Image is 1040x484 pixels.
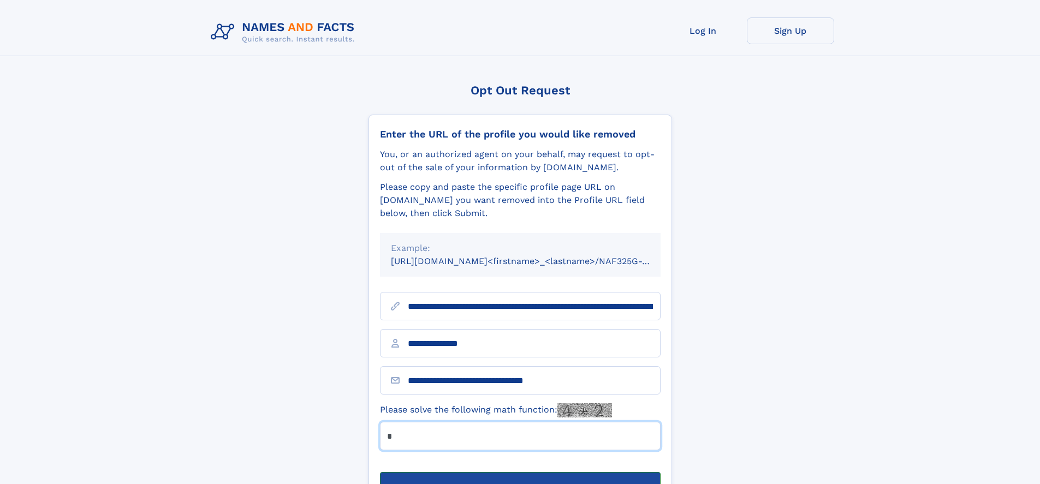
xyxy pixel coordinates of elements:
[391,242,650,255] div: Example:
[747,17,834,44] a: Sign Up
[380,403,612,417] label: Please solve the following math function:
[391,256,681,266] small: [URL][DOMAIN_NAME]<firstname>_<lastname>/NAF325G-xxxxxxxx
[659,17,747,44] a: Log In
[380,181,661,220] div: Please copy and paste the specific profile page URL on [DOMAIN_NAME] you want removed into the Pr...
[380,128,661,140] div: Enter the URL of the profile you would like removed
[369,83,672,97] div: Opt Out Request
[380,148,661,174] div: You, or an authorized agent on your behalf, may request to opt-out of the sale of your informatio...
[206,17,364,47] img: Logo Names and Facts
